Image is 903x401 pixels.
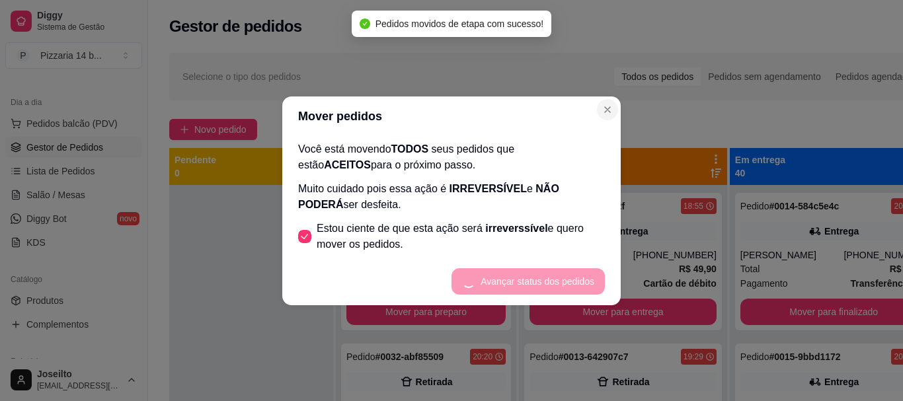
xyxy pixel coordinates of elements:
[391,143,429,155] span: TODOS
[298,181,605,213] p: Muito cuidado pois essa ação é e ser desfeita.
[597,99,618,120] button: Close
[298,141,605,173] p: Você está movendo seus pedidos que estão para o próximo passo.
[450,183,527,194] span: IRREVERSÍVEL
[485,223,547,234] span: irreverssível
[360,18,370,29] span: check-circle
[317,221,605,252] span: Estou ciente de que esta ação será e quero mover os pedidos.
[298,183,559,210] span: NÃO PODERÁ
[324,159,371,170] span: ACEITOS
[282,96,621,136] header: Mover pedidos
[375,18,543,29] span: Pedidos movidos de etapa com sucesso!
